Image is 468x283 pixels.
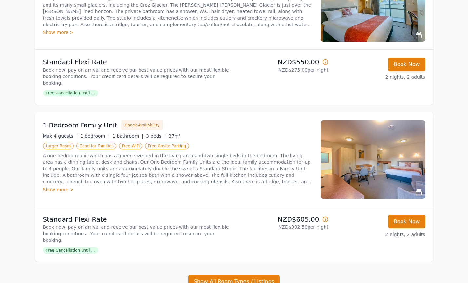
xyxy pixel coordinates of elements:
[145,143,189,149] span: Free Onsite Parking
[43,143,74,149] span: Larger Room
[76,143,116,149] span: Good for Families
[146,133,166,139] span: 3 beds |
[334,74,425,80] p: 2 nights, 2 adults
[388,215,425,228] button: Book Now
[43,215,232,224] p: Standard Flexi Rate
[237,58,328,67] p: NZD$550.00
[80,133,110,139] span: 1 bedroom |
[119,143,142,149] span: Free WiFi
[334,231,425,238] p: 2 nights, 2 adults
[237,67,328,73] p: NZD$275.00 per night
[237,215,328,224] p: NZD$605.00
[43,186,313,193] div: Show more >
[43,58,232,67] p: Standard Flexi Rate
[43,90,98,96] span: Free Cancellation until ...
[112,133,143,139] span: 1 bathroom |
[237,224,328,230] p: NZD$302.50 per night
[43,133,78,139] span: Max 4 guests |
[43,247,98,254] span: Free Cancellation until ...
[43,67,232,86] p: Book now, pay on arrival and receive our best value prices with our most flexible booking conditi...
[388,58,425,71] button: Book Now
[43,29,313,36] div: Show more >
[43,224,232,243] p: Book now, pay on arrival and receive our best value prices with our most flexible booking conditi...
[169,133,181,139] span: 37m²
[43,152,313,185] p: A one bedroom unit which has a queen size bed in the living area and two single beds in the bedro...
[121,120,163,130] button: Check Availability
[43,121,117,130] h3: 1 Bedroom Family Unit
